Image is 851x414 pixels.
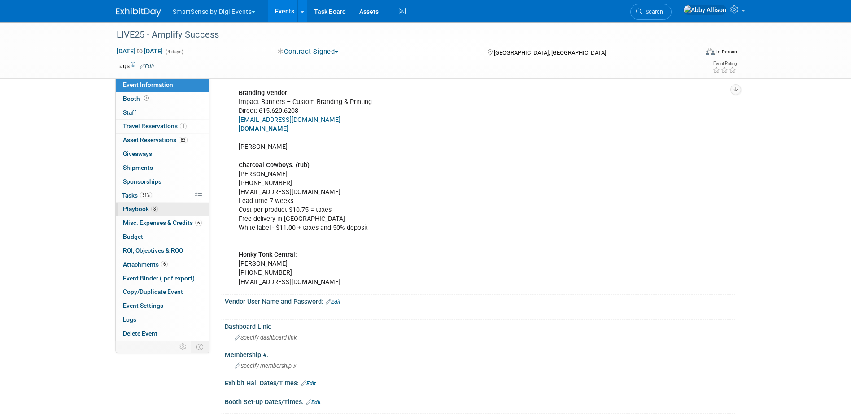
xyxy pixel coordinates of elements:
[116,92,209,106] a: Booth
[135,47,144,55] span: to
[642,9,663,15] span: Search
[123,122,187,129] span: Travel Reservations
[180,123,187,129] span: 1
[123,150,152,157] span: Giveaways
[123,302,163,309] span: Event Settings
[140,63,154,69] a: Edit
[116,230,209,244] a: Budget
[116,244,209,258] a: ROI, Objectives & ROO
[195,220,202,226] span: 6
[716,48,737,55] div: In-Person
[706,48,715,55] img: Format-Inperson.png
[239,251,297,259] b: Honky Tonk Central:
[116,175,209,189] a: Sponsorships
[123,205,158,212] span: Playbook
[123,219,202,226] span: Misc. Expenses & Credits
[123,164,153,171] span: Shipments
[225,395,735,407] div: Booth Set-up Dates/Times:
[123,178,161,185] span: Sponsorships
[116,313,209,327] a: Logs
[235,362,297,369] span: Specify membership #
[225,320,735,331] div: Dashboard Link:
[179,137,188,143] span: 83
[122,192,152,199] span: Tasks
[123,95,151,102] span: Booth
[326,299,340,305] a: Edit
[123,81,173,88] span: Event Information
[116,161,209,175] a: Shipments
[239,89,289,97] b: Branding Vendor:
[142,95,151,102] span: Booth not reserved yet
[235,334,297,341] span: Specify dashboard link
[116,120,209,133] a: Travel Reservations1
[225,348,735,359] div: Membership #:
[165,49,183,55] span: (4 days)
[239,161,310,169] b: Charcoal Cowboys: (rub)
[301,380,316,387] a: Edit
[494,49,606,56] span: [GEOGRAPHIC_DATA], [GEOGRAPHIC_DATA]
[116,8,161,17] img: ExhibitDay
[116,47,163,55] span: [DATE] [DATE]
[116,78,209,92] a: Event Information
[239,125,288,133] a: [DOMAIN_NAME]
[116,285,209,299] a: Copy/Duplicate Event
[225,295,735,306] div: Vendor User Name and Password:
[123,109,136,116] span: Staff
[191,341,209,353] td: Toggle Event Tabs
[123,330,157,337] span: Delete Event
[239,116,340,124] a: [EMAIL_ADDRESS][DOMAIN_NAME]
[116,272,209,285] a: Event Binder (.pdf export)
[116,216,209,230] a: Misc. Expenses & Credits6
[175,341,191,353] td: Personalize Event Tab Strip
[116,299,209,313] a: Event Settings
[275,47,342,56] button: Contract Signed
[123,288,183,295] span: Copy/Duplicate Event
[645,47,738,60] div: Event Format
[116,106,209,120] a: Staff
[161,261,168,267] span: 6
[116,203,209,216] a: Playbook8
[123,261,168,268] span: Attachments
[630,4,672,20] a: Search
[712,61,737,66] div: Event Rating
[225,376,735,388] div: Exhibit Hall Dates/Times:
[306,399,321,405] a: Edit
[123,233,143,240] span: Budget
[683,5,727,15] img: Abby Allison
[123,316,136,323] span: Logs
[151,206,158,212] span: 8
[116,258,209,272] a: Attachments6
[123,275,195,282] span: Event Binder (.pdf export)
[123,247,183,254] span: ROI, Objectives & ROO
[116,134,209,147] a: Asset Reservations83
[116,147,209,161] a: Giveaways
[116,327,209,341] a: Delete Event
[116,189,209,203] a: Tasks31%
[123,136,188,143] span: Asset Reservations
[116,61,154,70] td: Tags
[113,27,685,43] div: LIVE25 - Amplify Success
[140,192,152,198] span: 31%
